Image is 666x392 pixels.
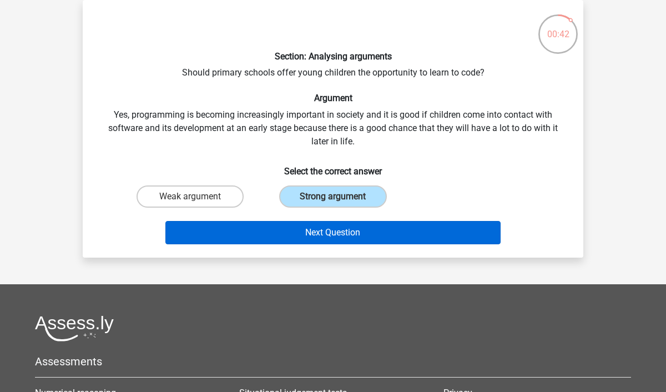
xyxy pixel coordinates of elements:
[100,93,566,103] h6: Argument
[100,157,566,177] h6: Select the correct answer
[100,51,566,62] h6: Section: Analysing arguments
[279,185,386,208] label: Strong argument
[35,355,631,368] h5: Assessments
[35,315,114,341] img: Assessly logo
[537,13,579,41] div: 00:42
[137,185,244,208] label: Weak argument
[165,221,501,244] button: Next Question
[87,9,579,249] div: Should primary schools offer young children the opportunity to learn to code? Yes, programming is...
